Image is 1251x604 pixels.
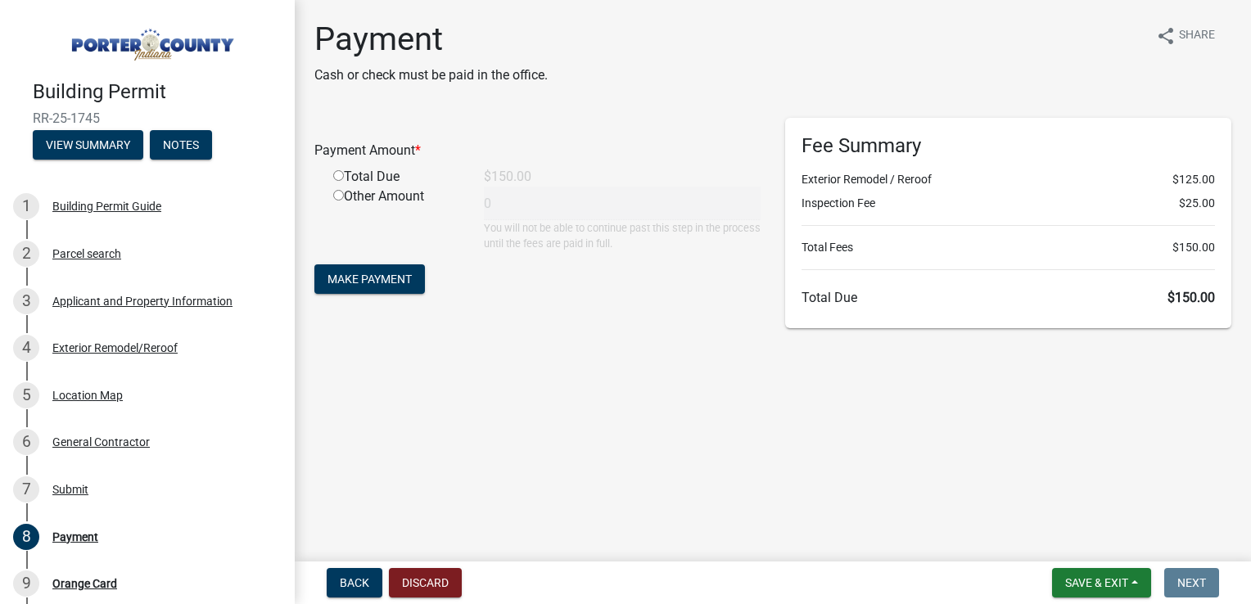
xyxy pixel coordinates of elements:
[802,239,1215,256] li: Total Fees
[13,570,39,597] div: 9
[389,568,462,597] button: Discard
[13,335,39,361] div: 4
[33,139,143,152] wm-modal-confirm: Summary
[1179,26,1215,46] span: Share
[150,130,212,160] button: Notes
[150,139,212,152] wm-modal-confirm: Notes
[1167,290,1215,305] span: $150.00
[52,390,123,401] div: Location Map
[327,273,412,286] span: Make Payment
[52,436,150,448] div: General Contractor
[13,193,39,219] div: 1
[314,20,548,59] h1: Payment
[33,110,262,126] span: RR-25-1745
[802,134,1215,158] h6: Fee Summary
[52,342,178,354] div: Exterior Remodel/Reroof
[33,130,143,160] button: View Summary
[321,167,472,187] div: Total Due
[1156,26,1176,46] i: share
[13,476,39,503] div: 7
[52,201,161,212] div: Building Permit Guide
[1177,576,1206,589] span: Next
[52,295,233,307] div: Applicant and Property Information
[321,187,472,251] div: Other Amount
[13,524,39,550] div: 8
[340,576,369,589] span: Back
[1172,171,1215,188] span: $125.00
[33,80,282,104] h4: Building Permit
[1164,568,1219,597] button: Next
[13,288,39,314] div: 3
[327,568,382,597] button: Back
[1052,568,1151,597] button: Save & Exit
[802,290,1215,305] h6: Total Due
[13,382,39,408] div: 5
[52,531,98,543] div: Payment
[33,17,269,63] img: Porter County, Indiana
[1143,20,1228,52] button: shareShare
[52,248,121,259] div: Parcel search
[314,264,425,294] button: Make Payment
[1065,576,1128,589] span: Save & Exit
[314,65,548,85] p: Cash or check must be paid in the office.
[52,578,117,589] div: Orange Card
[1179,195,1215,212] span: $25.00
[52,484,88,495] div: Submit
[1172,239,1215,256] span: $150.00
[302,141,773,160] div: Payment Amount
[13,429,39,455] div: 6
[802,195,1215,212] li: Inspection Fee
[802,171,1215,188] li: Exterior Remodel / Reroof
[13,241,39,267] div: 2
